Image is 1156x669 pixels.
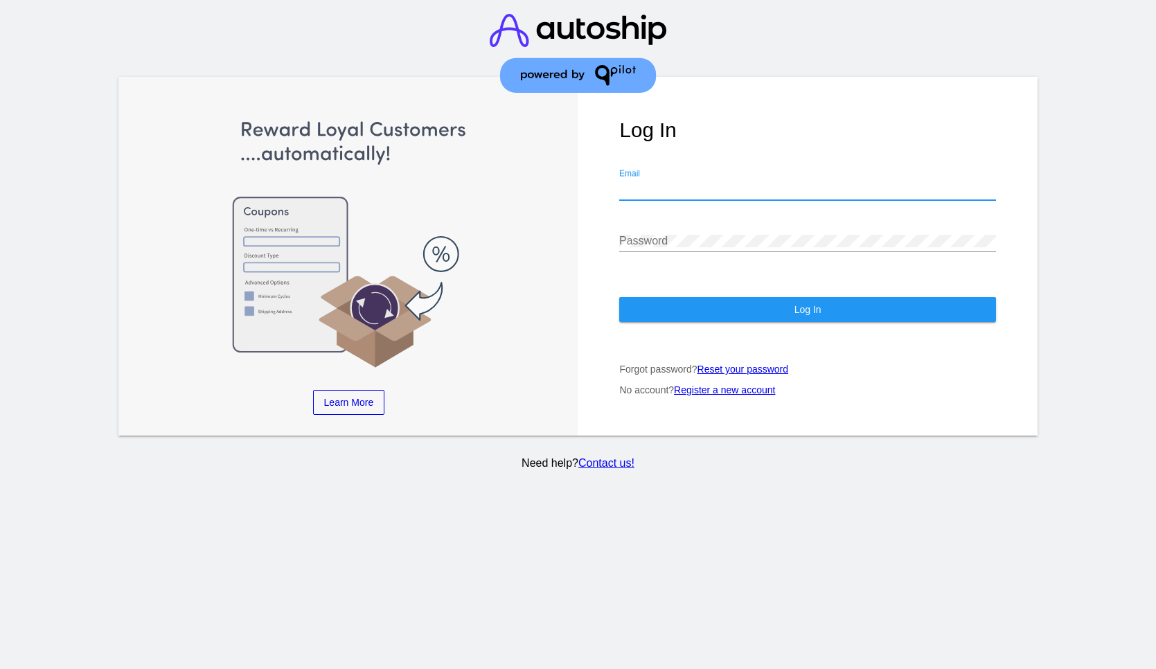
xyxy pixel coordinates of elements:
[161,118,537,369] img: Apply Coupons Automatically to Scheduled Orders with QPilot
[697,364,789,375] a: Reset your password
[313,390,385,415] a: Learn More
[674,384,775,395] a: Register a new account
[619,183,995,195] input: Email
[619,118,995,142] h1: Log In
[116,457,1040,470] p: Need help?
[619,297,995,322] button: Log In
[794,304,821,315] span: Log In
[324,397,374,408] span: Learn More
[619,384,995,395] p: No account?
[619,364,995,375] p: Forgot password?
[578,457,634,469] a: Contact us!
